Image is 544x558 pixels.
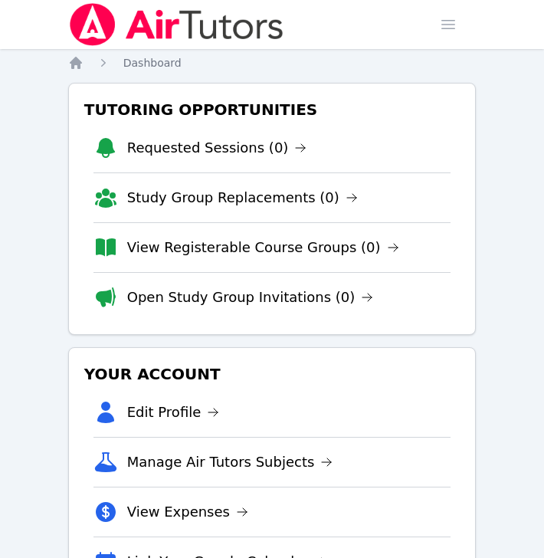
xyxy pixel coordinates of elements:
[68,55,477,71] nav: Breadcrumb
[81,96,464,123] h3: Tutoring Opportunities
[127,187,358,208] a: Study Group Replacements (0)
[127,451,333,473] a: Manage Air Tutors Subjects
[127,501,248,523] a: View Expenses
[127,402,220,423] a: Edit Profile
[127,137,307,159] a: Requested Sessions (0)
[123,55,182,71] a: Dashboard
[123,57,182,69] span: Dashboard
[68,3,285,46] img: Air Tutors
[81,360,464,388] h3: Your Account
[127,237,399,258] a: View Registerable Course Groups (0)
[127,287,374,308] a: Open Study Group Invitations (0)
